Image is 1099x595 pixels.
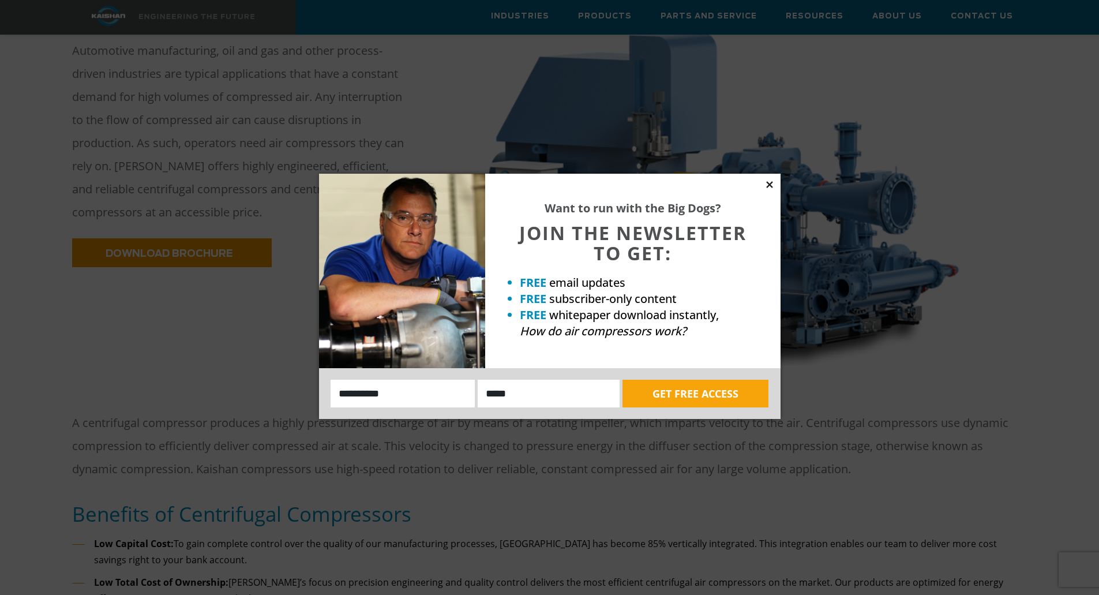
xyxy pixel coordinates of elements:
strong: FREE [520,307,546,323]
span: subscriber-only content [549,291,677,306]
span: whitepaper download instantly, [549,307,719,323]
input: Email [478,380,620,407]
button: Close [764,179,775,190]
span: JOIN THE NEWSLETTER TO GET: [519,220,747,265]
strong: FREE [520,275,546,290]
strong: Want to run with the Big Dogs? [545,200,721,216]
em: How do air compressors work? [520,323,687,339]
span: email updates [549,275,625,290]
strong: FREE [520,291,546,306]
input: Name: [331,380,475,407]
button: GET FREE ACCESS [622,380,768,407]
